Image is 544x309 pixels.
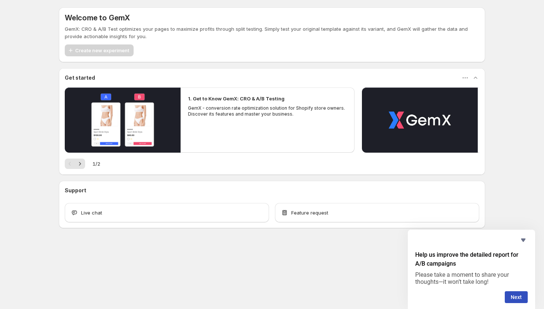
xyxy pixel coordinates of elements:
h2: 1. Get to Know GemX: CRO & A/B Testing [188,95,285,102]
button: Next [75,159,85,169]
button: Play video [362,87,478,153]
p: GemX - conversion rate optimization solution for Shopify store owners. Discover its features and ... [188,105,347,117]
button: Next question [505,291,528,303]
button: Play video [65,87,181,153]
span: 1 / 2 [93,160,100,167]
h3: Support [65,187,86,194]
p: Please take a moment to share your thoughts—it won’t take long! [415,271,528,285]
nav: Pagination [65,159,85,169]
h3: Get started [65,74,95,82]
span: Feature request [291,209,328,216]
div: Help us improve the detailed report for A/B campaigns [415,236,528,303]
span: Live chat [81,209,102,216]
button: Hide survey [519,236,528,245]
p: GemX: CRO & A/B Test optimizes your pages to maximize profits through split testing. Simply test ... [65,25,479,40]
h5: Welcome to GemX [65,13,130,22]
h2: Help us improve the detailed report for A/B campaigns [415,250,528,268]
